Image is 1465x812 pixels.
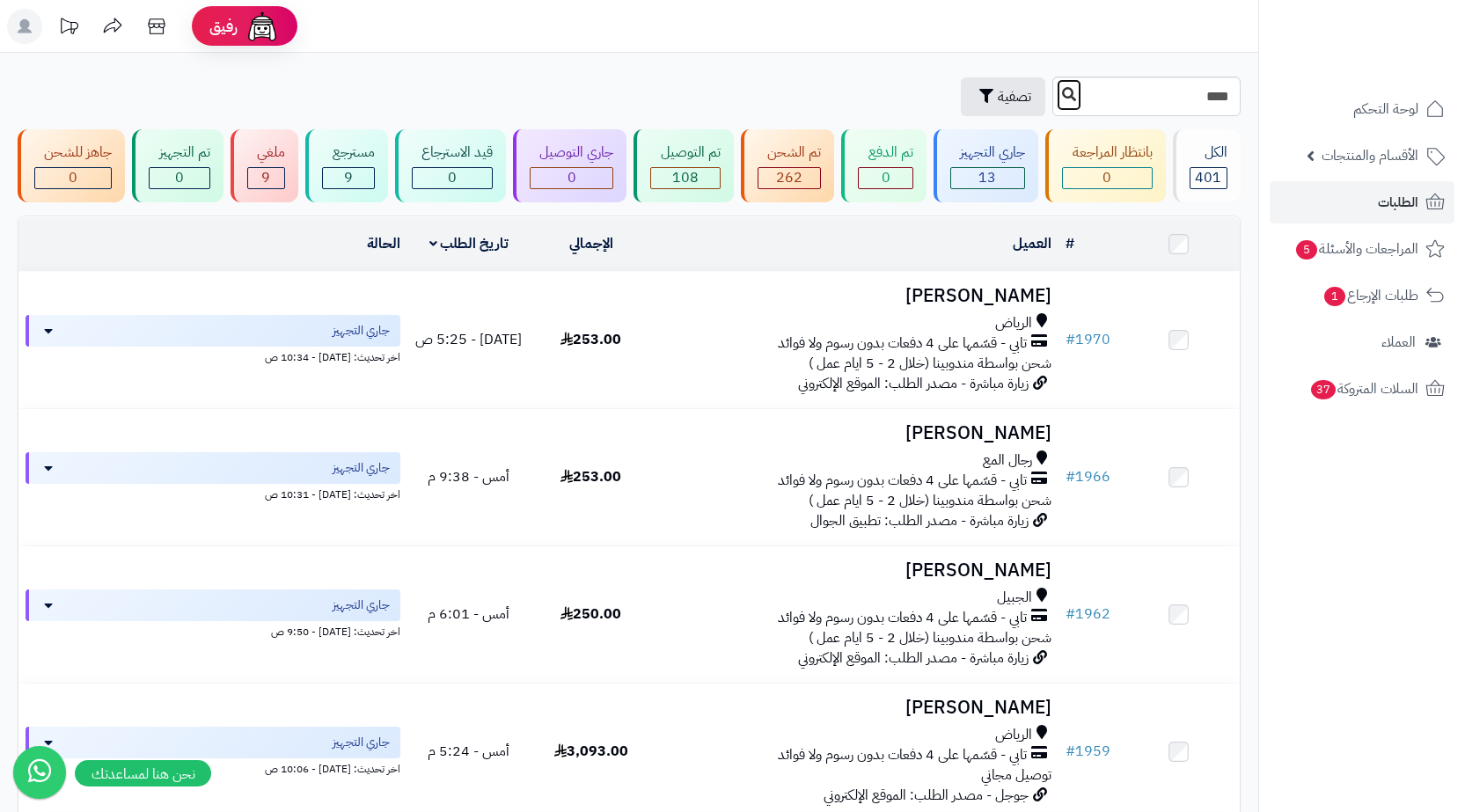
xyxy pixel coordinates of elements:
div: 9 [248,168,284,188]
span: السلات المتروكة [1309,377,1418,401]
span: 9 [344,167,353,188]
span: [DATE] - 5:25 ص [415,329,522,350]
div: جاري التجهيز [950,143,1025,163]
h3: [PERSON_NAME] [659,423,1051,443]
span: أمس - 9:38 م [428,466,509,487]
span: # [1066,604,1075,625]
span: العملاء [1381,330,1416,355]
div: تم التوصيل [650,143,720,163]
a: لوحة التحكم [1270,88,1454,130]
span: جاري التجهيز [333,459,390,477]
div: مسترجع [322,143,374,163]
span: 37 [1310,379,1336,399]
span: تابي - قسّمها على 4 دفعات بدون رسوم ولا فوائد [778,333,1027,354]
span: 9 [261,167,270,188]
a: تم التجهيز 0 [128,129,226,202]
div: 9 [323,168,373,188]
span: رفيق [209,16,238,37]
span: 253.00 [560,466,621,487]
a: تحديثات المنصة [47,9,91,48]
a: الطلبات [1270,181,1454,223]
a: الحالة [367,233,400,254]
span: 108 [672,167,699,188]
span: زيارة مباشرة - مصدر الطلب: الموقع الإلكتروني [798,373,1029,394]
div: 108 [651,168,719,188]
span: جاري التجهيز [333,596,390,614]
a: جاهز للشحن 0 [14,129,128,202]
span: تابي - قسّمها على 4 دفعات بدون رسوم ولا فوائد [778,471,1027,491]
span: شحن بواسطة مندوبينا (خلال 2 - 5 ايام عمل ) [809,490,1051,511]
span: 0 [175,167,184,188]
h3: [PERSON_NAME] [659,698,1051,718]
a: طلبات الإرجاع1 [1270,274,1454,317]
div: 0 [859,168,912,188]
span: جاري التجهيز [333,322,390,340]
a: #1966 [1066,466,1110,487]
span: لوحة التحكم [1353,97,1418,121]
a: الإجمالي [569,233,613,254]
span: # [1066,741,1075,762]
span: الطلبات [1378,190,1418,215]
h3: [PERSON_NAME] [659,286,1051,306]
span: # [1066,329,1075,350]
a: جاري التجهيز 13 [930,129,1042,202]
a: العميل [1013,233,1051,254]
a: العملاء [1270,321,1454,363]
div: 0 [150,168,209,188]
span: 0 [448,167,457,188]
span: 1 [1323,286,1345,306]
a: مسترجع 9 [302,129,391,202]
div: اخر تحديث: [DATE] - 9:50 ص [26,621,400,640]
span: 0 [568,167,576,188]
span: الرياض [995,313,1032,333]
span: 253.00 [560,329,621,350]
a: بانتظار المراجعة 0 [1042,129,1168,202]
div: جاري التوصيل [530,143,613,163]
div: تم الدفع [858,143,912,163]
a: قيد الاسترجاع 0 [392,129,509,202]
span: 0 [1102,167,1111,188]
a: جاري التوصيل 0 [509,129,630,202]
a: المراجعات والأسئلة5 [1270,228,1454,270]
span: المراجعات والأسئلة [1294,237,1418,261]
span: 250.00 [560,604,621,625]
div: جاهز للشحن [34,143,112,163]
span: تابي - قسّمها على 4 دفعات بدون رسوم ولا فوائد [778,745,1027,765]
div: 0 [413,168,492,188]
button: تصفية [961,77,1045,116]
a: #1959 [1066,741,1110,762]
span: الجبيل [997,588,1032,608]
a: #1970 [1066,329,1110,350]
span: أمس - 5:24 م [428,741,509,762]
a: # [1066,233,1074,254]
span: الرياض [995,725,1032,745]
div: 0 [531,168,612,188]
div: الكل [1190,143,1227,163]
span: جوجل - مصدر الطلب: الموقع الإلكتروني [824,785,1029,806]
div: 13 [951,168,1024,188]
span: أمس - 6:01 م [428,604,509,625]
span: 13 [978,167,996,188]
span: جاري التجهيز [333,734,390,751]
a: السلات المتروكة37 [1270,368,1454,410]
span: 401 [1195,167,1221,188]
div: اخر تحديث: [DATE] - 10:34 ص [26,347,400,365]
span: 0 [69,167,77,188]
a: #1962 [1066,604,1110,625]
a: ملغي 9 [227,129,302,202]
a: الكل401 [1169,129,1244,202]
span: توصيل مجاني [981,764,1051,786]
div: اخر تحديث: [DATE] - 10:31 ص [26,484,400,502]
div: 262 [758,168,820,188]
span: 0 [882,167,890,188]
div: قيد الاسترجاع [412,143,493,163]
span: تابي - قسّمها على 4 دفعات بدون رسوم ولا فوائد [778,608,1027,628]
div: بانتظار المراجعة [1062,143,1152,163]
span: 262 [776,167,802,188]
span: شحن بواسطة مندوبينا (خلال 2 - 5 ايام عمل ) [809,627,1051,648]
h3: [PERSON_NAME] [659,560,1051,581]
span: زيارة مباشرة - مصدر الطلب: تطبيق الجوال [810,510,1029,531]
div: تم التجهيز [149,143,209,163]
div: ملغي [247,143,285,163]
span: شحن بواسطة مندوبينا (خلال 2 - 5 ايام عمل ) [809,353,1051,374]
